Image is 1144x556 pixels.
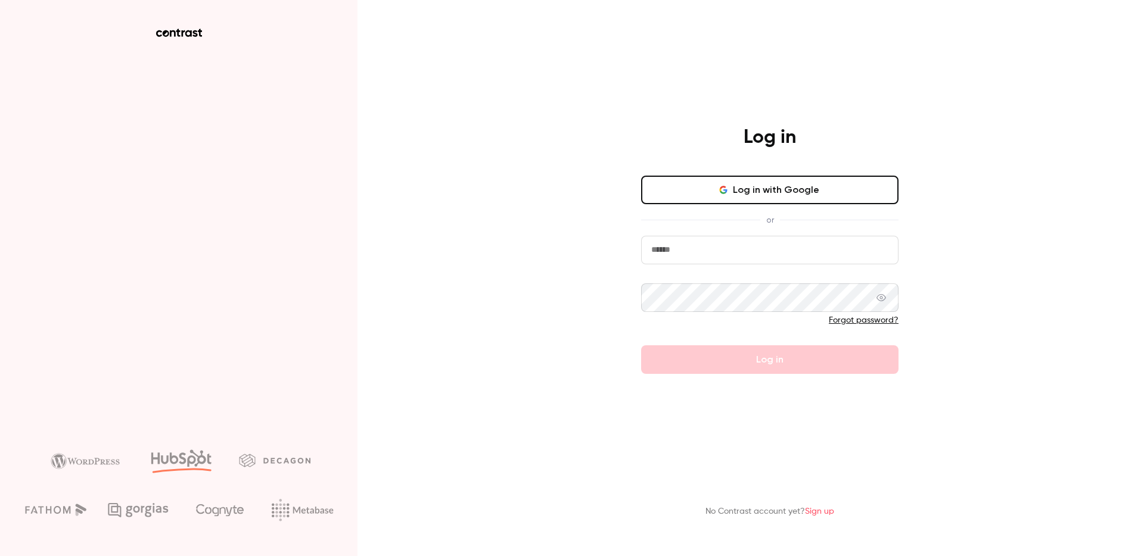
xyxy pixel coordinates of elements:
a: Forgot password? [829,316,899,324]
p: No Contrast account yet? [705,505,834,518]
h4: Log in [744,126,796,149]
span: or [760,214,780,226]
img: decagon [239,454,310,467]
a: Sign up [805,507,834,516]
button: Log in with Google [641,176,899,204]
